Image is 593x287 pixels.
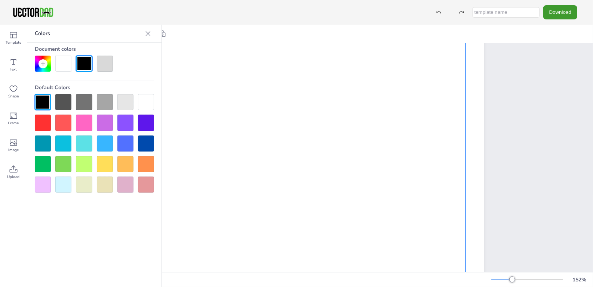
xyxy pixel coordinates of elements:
[35,25,142,43] p: Colors
[8,93,19,99] span: Shape
[7,174,20,180] span: Upload
[35,81,154,94] div: Default Colors
[10,66,17,72] span: Text
[12,7,54,18] img: VectorDad-1.png
[8,120,19,126] span: Frame
[473,7,540,18] input: template name
[571,276,589,283] div: 152 %
[8,147,19,153] span: Image
[543,5,577,19] button: Download
[35,43,154,56] div: Document colors
[6,40,21,46] span: Template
